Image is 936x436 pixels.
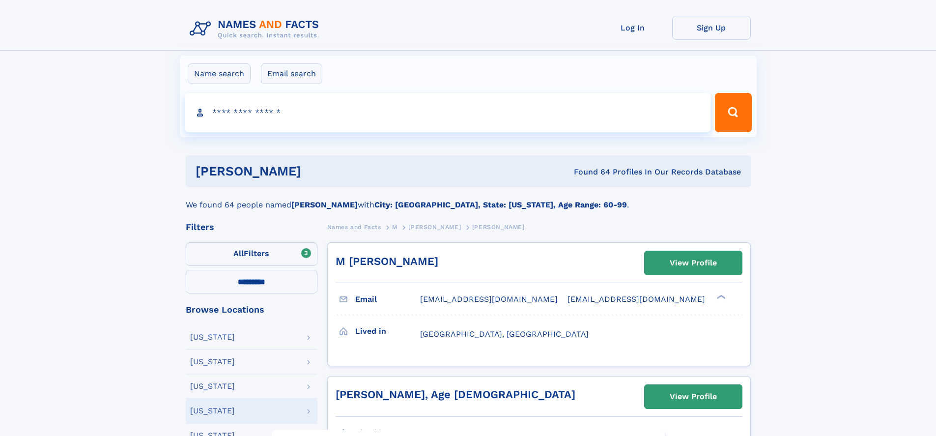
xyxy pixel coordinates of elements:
span: M [392,224,397,231]
div: [US_STATE] [190,333,235,341]
button: Search Button [715,93,751,132]
span: [EMAIL_ADDRESS][DOMAIN_NAME] [420,294,558,304]
h3: Email [355,291,420,308]
div: We found 64 people named with . [186,187,751,211]
div: [US_STATE] [190,407,235,415]
a: [PERSON_NAME], Age [DEMOGRAPHIC_DATA] [336,388,575,401]
a: Names and Facts [327,221,381,233]
label: Email search [261,63,322,84]
b: [PERSON_NAME] [291,200,358,209]
span: [EMAIL_ADDRESS][DOMAIN_NAME] [567,294,705,304]
a: Sign Up [672,16,751,40]
div: Browse Locations [186,305,317,314]
a: Log In [594,16,672,40]
label: Filters [186,242,317,266]
label: Name search [188,63,251,84]
a: [PERSON_NAME] [408,221,461,233]
span: [PERSON_NAME] [472,224,525,231]
div: [US_STATE] [190,382,235,390]
a: View Profile [645,251,742,275]
div: ❯ [714,294,726,300]
a: M [392,221,397,233]
div: View Profile [670,252,717,274]
a: M [PERSON_NAME] [336,255,438,267]
h1: [PERSON_NAME] [196,165,438,177]
div: Filters [186,223,317,232]
span: [PERSON_NAME] [408,224,461,231]
h3: Lived in [355,323,420,340]
span: [GEOGRAPHIC_DATA], [GEOGRAPHIC_DATA] [420,329,589,339]
div: View Profile [670,385,717,408]
div: Found 64 Profiles In Our Records Database [437,167,741,177]
a: View Profile [645,385,742,408]
span: All [233,249,244,258]
img: Logo Names and Facts [186,16,327,42]
div: [US_STATE] [190,358,235,366]
input: search input [185,93,711,132]
b: City: [GEOGRAPHIC_DATA], State: [US_STATE], Age Range: 60-99 [374,200,627,209]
